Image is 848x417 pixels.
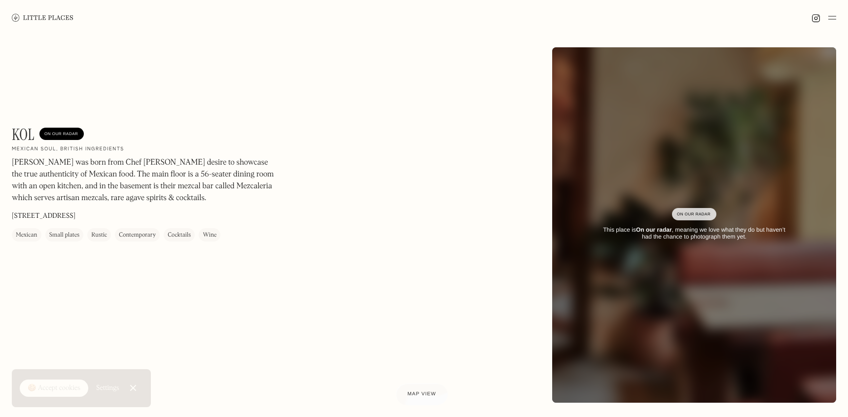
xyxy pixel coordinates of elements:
div: On Our Radar [44,129,79,139]
p: [PERSON_NAME] was born from Chef [PERSON_NAME] desire to showcase the true authenticity of Mexica... [12,157,278,204]
span: Map view [408,391,436,397]
div: Settings [96,384,119,391]
div: Small plates [49,230,80,240]
div: This place is , meaning we love what they do but haven’t had the chance to photograph them yet. [598,226,791,241]
div: Contemporary [119,230,156,240]
strong: On our radar [636,226,672,233]
h1: KOL [12,125,35,144]
div: Cocktails [168,230,191,240]
a: Settings [96,377,119,399]
div: On Our Radar [677,209,711,219]
p: [STREET_ADDRESS] [12,211,75,221]
h2: Mexican soul, British ingredients [12,146,124,153]
div: Rustic [91,230,107,240]
a: Close Cookie Popup [123,378,143,398]
a: 🍪 Accept cookies [20,380,88,397]
a: Map view [396,383,448,405]
div: 🍪 Accept cookies [28,383,80,393]
div: Mexican [16,230,37,240]
div: Wine [203,230,216,240]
